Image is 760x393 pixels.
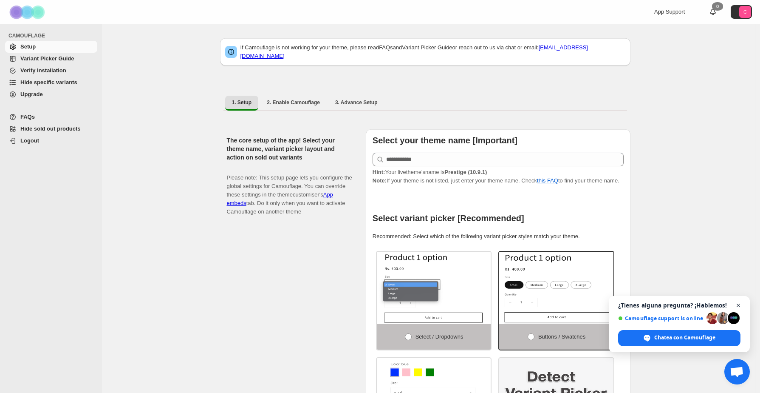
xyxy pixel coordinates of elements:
p: If Camouflage is not working for your theme, please read and or reach out to us via chat or email: [240,43,625,60]
b: Select your theme name [Important] [373,136,517,145]
span: Upgrade [20,91,43,97]
a: Hide specific variants [5,77,97,88]
a: Setup [5,41,97,53]
strong: Prestige (10.9.1) [444,169,487,175]
div: Chatea con Camouflage [618,330,740,346]
span: Logout [20,137,39,144]
img: Camouflage [7,0,49,24]
a: Verify Installation [5,65,97,77]
span: App Support [654,9,685,15]
span: 3. Advance Setup [335,99,378,106]
span: Camouflage support is online [618,315,703,322]
span: Hide sold out products [20,125,81,132]
span: Select / Dropdowns [415,333,463,340]
a: FAQs [379,44,393,51]
strong: Note: [373,177,387,184]
span: Variant Picker Guide [20,55,74,62]
span: Cerrar el chat [733,300,744,311]
a: Logout [5,135,97,147]
span: FAQs [20,114,35,120]
h2: The core setup of the app! Select your theme name, variant picker layout and action on sold out v... [227,136,352,162]
p: If your theme is not listed, just enter your theme name. Check to find your theme name. [373,168,624,185]
a: Variant Picker Guide [402,44,452,51]
a: Upgrade [5,88,97,100]
span: ¿Tienes alguna pregunta? ¡Hablemos! [618,302,740,309]
span: Hide specific variants [20,79,77,85]
div: Chat abierto [724,359,750,384]
span: Chatea con Camouflage [654,334,715,342]
span: Buttons / Swatches [538,333,585,340]
a: 0 [709,8,717,16]
p: Please note: This setup page lets you configure the global settings for Camouflage. You can overr... [227,165,352,216]
p: Recommended: Select which of the following variant picker styles match your theme. [373,232,624,241]
span: CAMOUFLAGE [8,32,98,39]
span: 2. Enable Camouflage [267,99,320,106]
span: Avatar with initials C [739,6,751,18]
span: 1. Setup [232,99,252,106]
span: Your live theme's name is [373,169,487,175]
span: Verify Installation [20,67,66,74]
button: Avatar with initials C [731,5,752,19]
b: Select variant picker [Recommended] [373,214,524,223]
img: Buttons / Swatches [499,252,613,324]
a: Variant Picker Guide [5,53,97,65]
strong: Hint: [373,169,385,175]
a: FAQs [5,111,97,123]
span: Setup [20,43,36,50]
a: this FAQ [537,177,558,184]
a: Hide sold out products [5,123,97,135]
text: C [743,9,747,14]
div: 0 [712,2,723,11]
img: Select / Dropdowns [377,252,491,324]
